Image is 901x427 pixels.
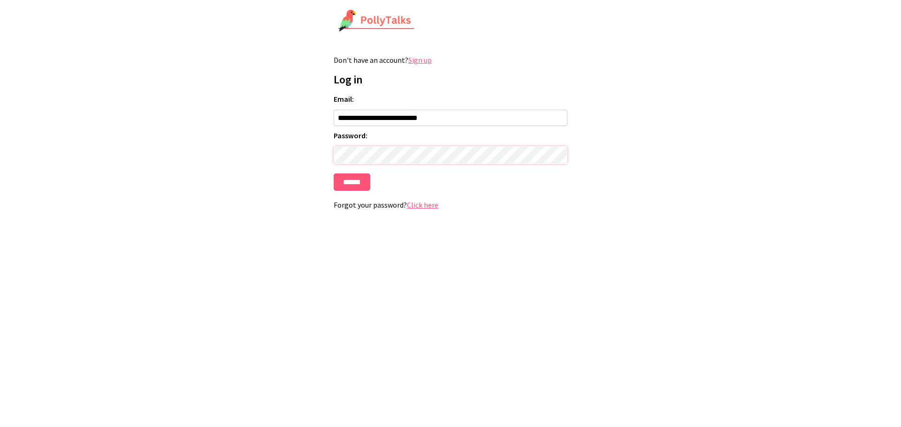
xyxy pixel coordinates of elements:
img: PollyTalks Logo [338,9,415,33]
p: Don't have an account? [334,55,567,65]
p: Forgot your password? [334,200,567,210]
h1: Log in [334,72,567,87]
label: Password: [334,131,567,140]
label: Email: [334,94,567,104]
a: Click here [407,200,438,210]
a: Sign up [408,55,432,65]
